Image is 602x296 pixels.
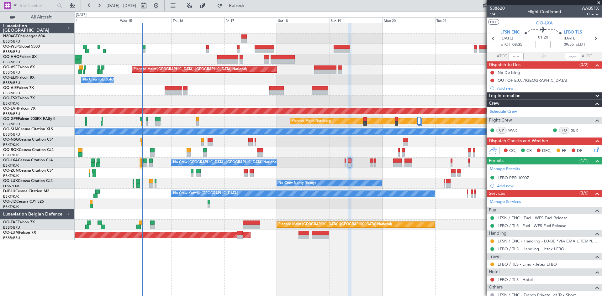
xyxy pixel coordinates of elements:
a: EBBR/BRU [3,80,20,85]
span: 538620 [490,5,505,12]
span: OO-WLP [3,45,18,49]
span: OO-JID [3,200,16,204]
span: OO-SLM [3,127,18,131]
button: UTC [488,19,499,25]
span: OO-HHO [3,55,19,59]
div: Planned Maint Nurnberg [292,117,331,126]
a: EBKT/KJK [3,174,19,178]
span: ETOT [500,42,511,48]
div: CP [496,127,507,134]
span: Handling [489,230,507,237]
span: OO-AIE [3,86,17,90]
span: Crew [489,100,499,107]
span: OO-LUM [3,231,19,235]
span: OO-LUX [3,179,18,183]
span: Hotel [489,268,499,276]
div: FO [559,127,569,134]
span: D-IBLU [3,190,15,193]
span: Travel [489,253,500,260]
span: Flight Crew [489,117,512,124]
div: Add new [497,183,599,189]
a: N604GFChallenger 604 [3,34,45,38]
span: ELDT [575,42,585,48]
a: OO-ZUNCessna Citation CJ4 [3,169,54,173]
a: EBBR/BRU [3,236,20,240]
span: OO-NSG [3,138,19,142]
div: No Crew Kortrijk-[GEOGRAPHIC_DATA] [173,189,238,198]
a: EBKT/KJK [3,163,19,168]
span: Others [489,284,503,291]
a: Manage Services [490,199,521,205]
span: [DATE] [564,35,577,42]
span: Charter [582,12,599,17]
span: OO-FSX [3,96,18,100]
a: EBBR/BRU [3,225,20,230]
span: LFSN ENC [500,29,520,36]
span: OO-LAH [3,107,18,111]
div: No De-Icing [498,70,520,75]
span: AAB51X [582,5,599,12]
a: EBKT/KJK [3,153,19,158]
button: All Aircraft [7,12,68,22]
span: ATOT [497,53,507,60]
a: EBBR/BRU [3,49,20,54]
div: Tue 14 [66,17,119,23]
div: No Crew Nancy (Essey) [278,179,316,188]
a: OO-ROKCessna Citation CJ4 [3,148,54,152]
span: DFC, [542,148,552,154]
div: Planned Maint [GEOGRAPHIC_DATA] ([GEOGRAPHIC_DATA] National) [278,220,392,229]
span: OO-ROK [3,148,19,152]
span: Permits [489,157,504,164]
a: OO-AIEFalcon 7X [3,86,34,90]
a: EBKT/KJK [3,194,19,199]
div: Flight Confirmed [527,8,561,15]
span: 1/4 [490,12,505,17]
input: --:-- [509,53,524,60]
span: (1/1) [579,157,589,164]
a: EBBR/BRU [3,122,20,127]
a: OO-FAEFalcon 7X [3,221,35,224]
a: EBBR/BRU [3,39,20,44]
input: Trip Number [19,1,55,10]
a: OO-FSXFalcon 7X [3,96,35,100]
a: OO-HHOFalcon 8X [3,55,37,59]
span: All Aircraft [16,15,66,19]
div: No Crew [GEOGRAPHIC_DATA] ([GEOGRAPHIC_DATA] National) [83,75,188,85]
div: [DATE] [76,13,87,18]
a: EBKT/KJK [3,205,19,209]
span: OO-VSF [3,65,18,69]
a: OO-NSGCessna Citation CJ4 [3,138,54,142]
a: EBKT/KJK [3,143,19,147]
button: Refresh [214,1,252,11]
a: SBR [571,127,585,133]
span: (3/6) [579,190,589,196]
div: Add new [497,86,599,91]
div: Tue 21 [435,17,488,23]
span: 09:55 [564,42,574,48]
span: [DATE] [500,35,513,42]
span: OO-LXA [536,20,553,26]
span: OO-ZUN [3,169,19,173]
a: LFBO / TLS - Fuel - WFS Fuel Release [498,223,566,228]
a: LFSN/ENC [3,184,20,189]
div: Thu 16 [172,17,224,23]
a: EBBR/BRU [3,70,20,75]
div: Wed 15 [119,17,172,23]
span: Dispatch Checks and Weather [489,138,548,145]
a: OO-VSFFalcon 8X [3,65,35,69]
a: OO-LUXCessna Citation CJ4 [3,179,53,183]
span: [DATE] - [DATE] [107,3,136,8]
span: CR [526,148,532,154]
span: Refresh [224,3,250,8]
div: Planned Maint [GEOGRAPHIC_DATA] ([GEOGRAPHIC_DATA] National) [134,65,247,74]
span: Dispatch To-Dos [489,61,520,69]
a: OO-SLMCessna Citation XLS [3,127,53,131]
span: (0/2) [579,61,589,68]
a: LFSN / ENC - Handling - LU-BE *VIA EMAIL TEMPLATE* LFSN / ENC [498,238,599,244]
div: OUT OF E.U. /[GEOGRAPHIC_DATA] [498,78,567,83]
span: 01:20 [538,34,548,41]
span: LFBO TLS [564,29,582,36]
a: OO-WLPGlobal 5500 [3,45,40,49]
a: OO-JIDCessna CJ1 525 [3,200,44,204]
a: LFBO / TLS - Hotel [498,277,533,282]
